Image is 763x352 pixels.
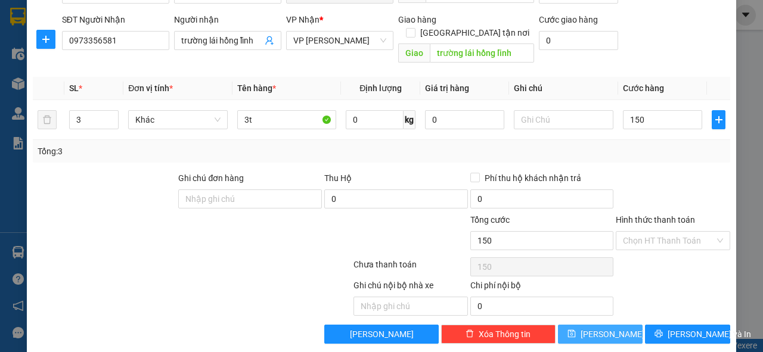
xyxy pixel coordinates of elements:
button: deleteXóa Thông tin [441,325,556,344]
span: plus [37,35,55,44]
span: printer [655,329,663,339]
div: SĐT Người Nhận [62,13,169,26]
span: save [567,329,576,339]
span: [GEOGRAPHIC_DATA] tận nơi [415,26,534,39]
span: Tổng cước [470,215,510,225]
span: delete [466,329,474,339]
span: [PERSON_NAME] [581,328,644,341]
input: Nhập ghi chú [353,297,468,316]
button: save[PERSON_NAME] [558,325,643,344]
button: plus [36,30,55,49]
span: Phí thu hộ khách nhận trả [480,172,586,185]
span: SL [69,83,79,93]
button: delete [38,110,57,129]
div: Chi phí nội bộ [470,279,614,297]
span: Định lượng [359,83,402,93]
span: VP Hà Huy Tập [293,32,386,49]
button: [PERSON_NAME] [324,325,439,344]
span: kg [404,110,415,129]
div: Tổng: 3 [38,145,296,158]
div: Người nhận [174,13,281,26]
input: Ghi chú đơn hàng [178,189,322,208]
span: Giao [398,43,430,63]
span: Thu Hộ [324,173,352,183]
span: [PERSON_NAME] [350,328,414,341]
span: Xóa Thông tin [479,328,531,341]
input: Dọc đường [430,43,534,63]
span: Đơn vị tính [128,83,173,93]
input: 0 [425,110,504,129]
input: VD: Bàn, Ghế [237,110,337,129]
div: Chưa thanh toán [352,258,469,279]
span: plus [712,115,725,124]
span: Tên hàng [237,83,276,93]
span: user-add [265,36,274,45]
span: Giao hàng [398,15,436,24]
span: VP Nhận [286,15,320,24]
label: Cước giao hàng [539,15,598,24]
button: plus [712,110,725,129]
th: Ghi chú [509,77,618,100]
input: Ghi Chú [514,110,613,129]
span: Giá trị hàng [425,83,469,93]
button: printer[PERSON_NAME] và In [645,325,730,344]
span: Cước hàng [623,83,664,93]
span: [PERSON_NAME] và In [668,328,751,341]
label: Ghi chú đơn hàng [178,173,244,183]
label: Hình thức thanh toán [616,215,695,225]
span: Khác [135,111,221,129]
input: Cước giao hàng [539,31,618,50]
div: Ghi chú nội bộ nhà xe [353,279,468,297]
